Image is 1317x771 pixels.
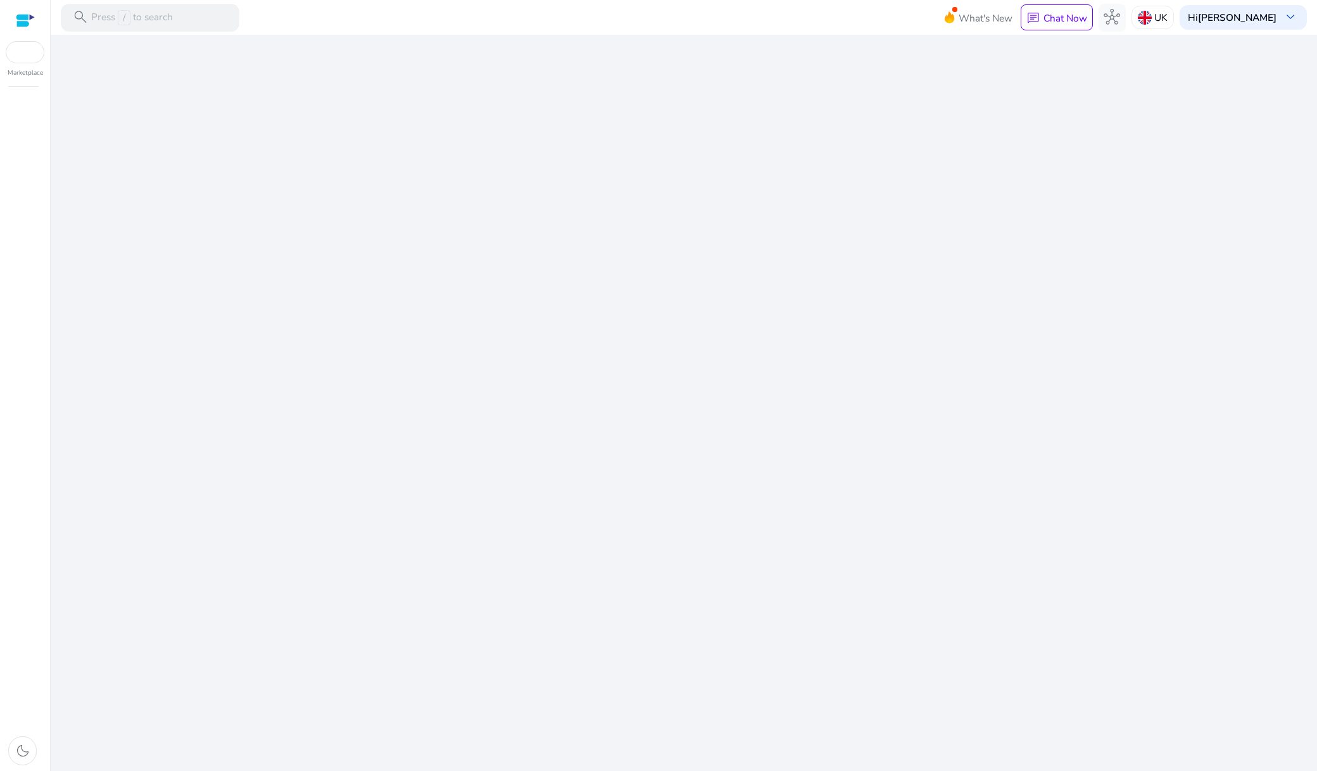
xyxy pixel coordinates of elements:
[91,10,173,25] p: Press to search
[8,68,43,78] p: Marketplace
[1138,11,1152,25] img: uk.svg
[118,10,130,25] span: /
[1043,11,1087,25] p: Chat Now
[1104,9,1120,25] span: hub
[959,7,1012,29] span: What's New
[1282,9,1299,25] span: keyboard_arrow_down
[1154,6,1168,28] p: UK
[72,9,89,25] span: search
[1026,11,1040,25] span: chat
[1021,4,1092,30] button: chatChat Now
[1198,11,1276,24] b: [PERSON_NAME]
[1188,13,1276,22] p: Hi
[15,743,31,759] span: dark_mode
[1099,4,1126,32] button: hub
